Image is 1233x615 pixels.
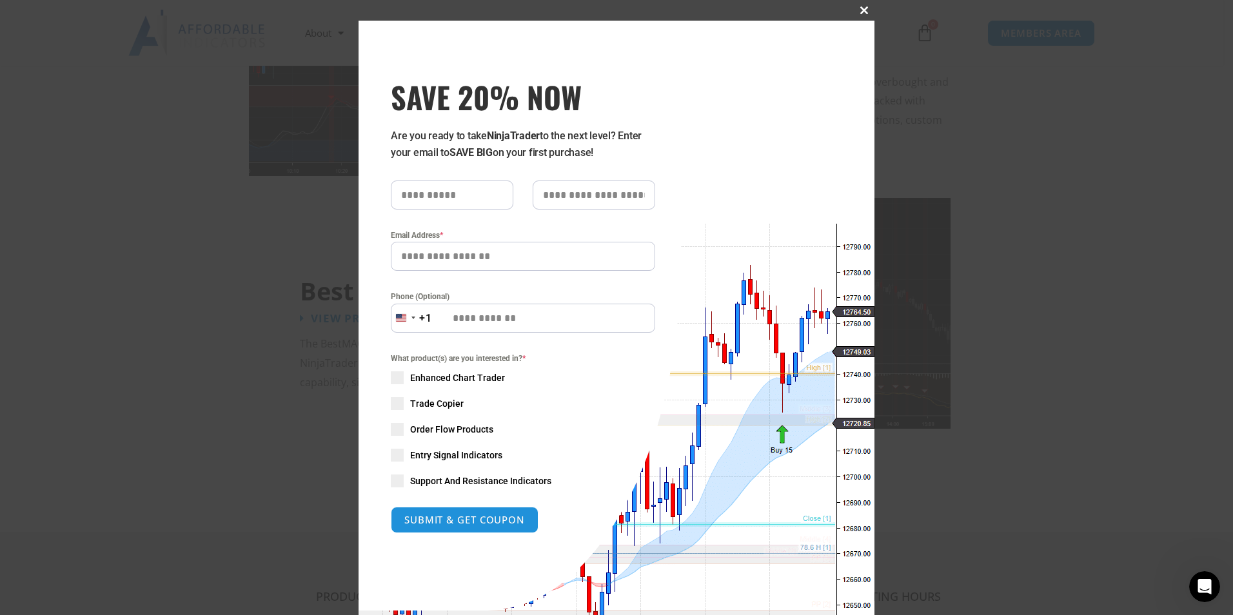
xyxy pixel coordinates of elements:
[449,146,493,159] strong: SAVE BIG
[391,423,655,436] label: Order Flow Products
[410,449,502,462] span: Entry Signal Indicators
[391,371,655,384] label: Enhanced Chart Trader
[410,371,505,384] span: Enhanced Chart Trader
[1189,571,1220,602] iframe: Intercom live chat
[419,310,432,327] div: +1
[391,449,655,462] label: Entry Signal Indicators
[391,79,655,115] h3: SAVE 20% NOW
[391,397,655,410] label: Trade Copier
[410,474,551,487] span: Support And Resistance Indicators
[410,397,464,410] span: Trade Copier
[391,290,655,303] label: Phone (Optional)
[391,507,538,533] button: SUBMIT & GET COUPON
[391,229,655,242] label: Email Address
[391,474,655,487] label: Support And Resistance Indicators
[487,130,540,142] strong: NinjaTrader
[391,352,655,365] span: What product(s) are you interested in?
[410,423,493,436] span: Order Flow Products
[391,304,432,333] button: Selected country
[391,128,655,161] p: Are you ready to take to the next level? Enter your email to on your first purchase!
